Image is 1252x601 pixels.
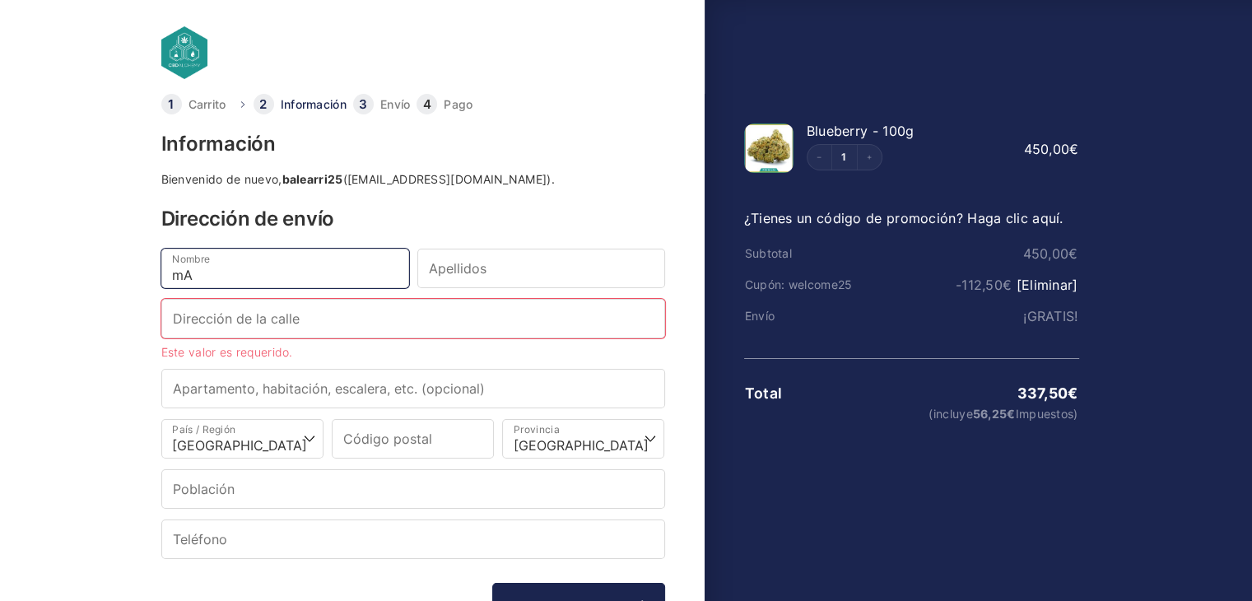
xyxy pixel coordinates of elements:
[281,99,347,110] a: Información
[161,347,665,358] li: Este valor es requerido.
[1068,384,1077,402] span: €
[380,99,411,110] a: Envío
[744,278,856,291] th: Cupón: welcome25
[161,469,665,509] input: Población
[444,99,472,110] a: Pago
[161,519,665,559] input: Teléfono
[1003,277,1012,293] span: €
[188,99,226,110] a: Carrito
[1069,141,1078,157] span: €
[744,247,856,260] th: Subtotal
[855,277,1078,292] td: -
[961,277,1012,293] span: 112,50
[161,209,665,229] h3: Dirección de envío
[161,299,665,338] input: Dirección de la calle
[1017,384,1077,402] bdi: 337,50
[808,145,832,170] button: Decrement
[807,123,915,139] span: Blueberry - 100g
[973,407,1016,421] span: 56,25
[744,310,856,323] th: Envío
[161,134,665,154] h3: Información
[1023,141,1078,157] bdi: 450,00
[857,145,882,170] button: Increment
[332,419,494,459] input: Código postal
[282,172,343,186] strong: balearri25
[1017,277,1078,293] a: [Eliminar]
[161,174,665,185] div: Bienvenido de nuevo, ([EMAIL_ADDRESS][DOMAIN_NAME]).
[1022,245,1077,262] bdi: 450,00
[744,385,856,402] th: Total
[832,152,857,162] a: Edit
[161,249,409,288] input: Nombre
[417,249,665,288] input: Apellidos
[161,369,665,408] input: Apartamento, habitación, escalera, etc. (opcional)
[856,408,1077,420] small: (incluye Impuestos)
[1068,245,1077,262] span: €
[1007,407,1015,421] span: €
[744,210,1064,226] a: ¿Tienes un código de promoción? Haga clic aquí.
[855,309,1078,324] td: ¡GRATIS!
